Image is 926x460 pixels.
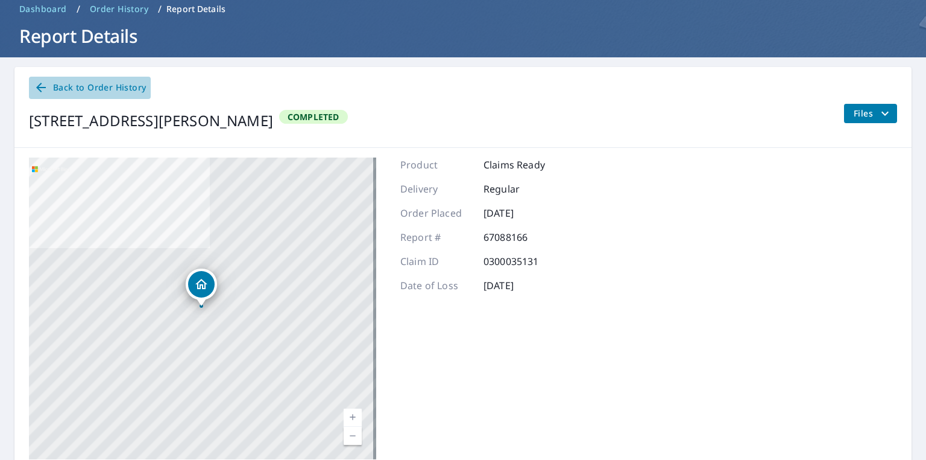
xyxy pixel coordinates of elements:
p: Report Details [166,3,225,15]
p: [DATE] [483,206,556,220]
p: 0300035131 [483,254,556,269]
div: [STREET_ADDRESS][PERSON_NAME] [29,110,273,132]
p: Regular [483,182,556,196]
span: Dashboard [19,3,67,15]
li: / [158,2,162,16]
p: Product [400,158,473,172]
p: Date of Loss [400,278,473,293]
span: Completed [280,111,347,123]
p: 67088166 [483,230,556,244]
p: Delivery [400,182,473,196]
p: Report # [400,230,473,244]
span: Back to Order History [34,80,146,95]
div: Dropped pin, building 1, Residential property, 6025 SHERIDAN DR COLUMBUS, IN 47203-8507 [186,269,217,306]
p: Claim ID [400,254,473,269]
a: Current Level 17, Zoom In [344,409,362,427]
p: Order Placed [400,206,473,220]
a: Current Level 17, Zoom Out [344,427,362,445]
span: Files [854,106,892,121]
p: [DATE] [483,278,556,293]
button: filesDropdownBtn-67088166 [843,104,897,123]
p: Claims Ready [483,158,556,172]
h1: Report Details [14,24,912,48]
a: Back to Order History [29,77,151,99]
li: / [77,2,80,16]
span: Order History [90,3,148,15]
